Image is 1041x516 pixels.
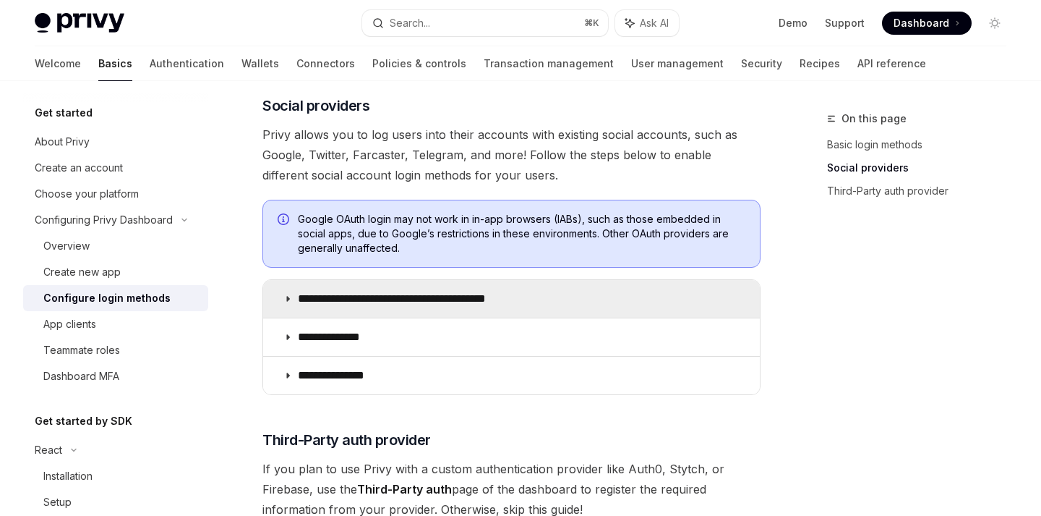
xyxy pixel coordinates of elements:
a: Overview [23,233,208,259]
div: Overview [43,237,90,255]
a: Basics [98,46,132,81]
a: Connectors [296,46,355,81]
a: User management [631,46,724,81]
a: Basic login methods [827,133,1018,156]
div: Setup [43,494,72,511]
a: Social providers [827,156,1018,179]
button: Search...⌘K [362,10,607,36]
a: Demo [779,16,807,30]
div: About Privy [35,133,90,151]
div: Teammate roles [43,342,120,359]
a: Transaction management [484,46,614,81]
span: Third-Party auth provider [262,430,431,450]
a: Third-Party auth provider [827,179,1018,203]
span: Ask AI [640,16,669,30]
span: On this page [841,110,907,127]
a: API reference [857,46,926,81]
span: Social providers [262,96,369,116]
a: Wallets [241,46,279,81]
a: Configure login methods [23,285,208,311]
a: Create an account [23,155,208,181]
div: App clients [43,316,96,333]
div: React [35,441,62,459]
span: Google OAuth login may not work in in-app browsers (IABs), such as those embedded in social apps,... [298,212,745,255]
div: Configure login methods [43,289,171,307]
a: Dashboard [882,12,972,35]
a: Installation [23,463,208,489]
h5: Get started [35,104,93,122]
a: Teammate roles [23,337,208,363]
div: Configuring Privy Dashboard [35,211,173,229]
span: Dashboard [894,16,949,30]
a: Authentication [150,46,224,81]
a: Security [741,46,782,81]
a: Welcome [35,46,81,81]
img: light logo [35,13,124,33]
span: Privy allows you to log users into their accounts with existing social accounts, such as Google, ... [262,124,761,185]
svg: Info [278,213,292,228]
div: Create new app [43,263,121,281]
a: Support [825,16,865,30]
div: Installation [43,468,93,485]
div: Dashboard MFA [43,368,119,385]
a: App clients [23,311,208,337]
button: Toggle dark mode [983,12,1006,35]
a: Recipes [800,46,840,81]
a: Dashboard MFA [23,363,208,389]
strong: Third-Party auth [357,482,452,496]
a: Setup [23,489,208,515]
div: Search... [390,14,430,32]
h5: Get started by SDK [35,413,132,430]
a: About Privy [23,129,208,155]
div: Choose your platform [35,185,139,203]
a: Create new app [23,259,208,285]
button: Ask AI [615,10,679,36]
a: Policies & controls [372,46,466,81]
a: Choose your platform [23,181,208,207]
div: Create an account [35,159,123,177]
span: ⌘ K [584,17,599,29]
